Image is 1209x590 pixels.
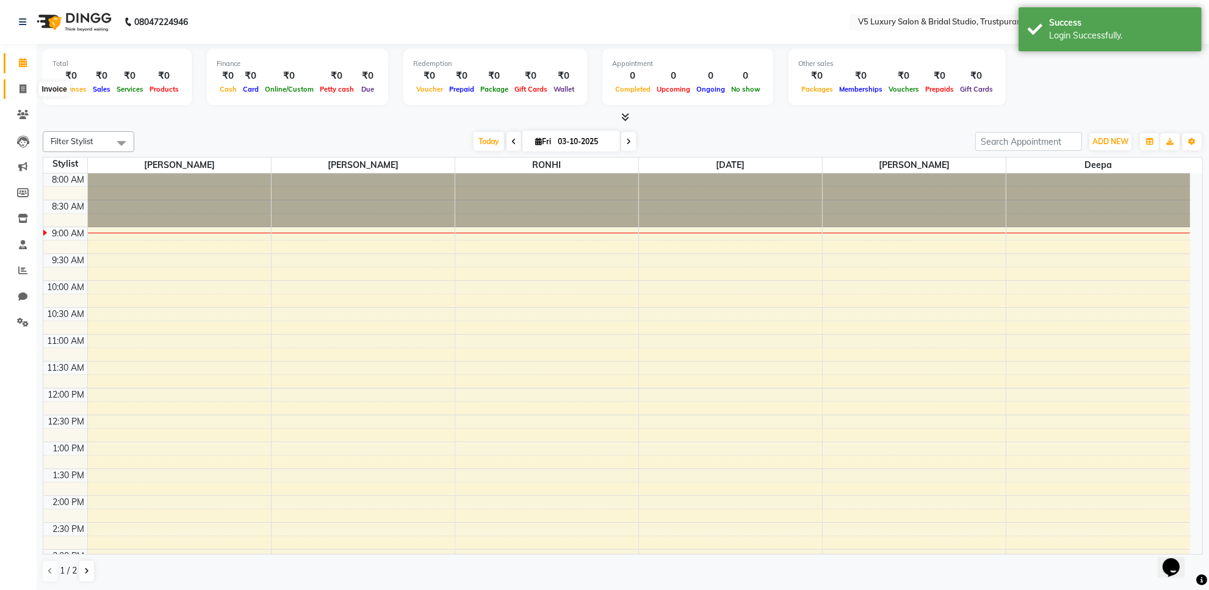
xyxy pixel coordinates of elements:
span: Petty cash [317,85,357,93]
span: [PERSON_NAME] [88,158,271,173]
div: ₹0 [317,69,357,83]
span: ADD NEW [1092,137,1128,146]
b: 08047224946 [134,5,188,39]
div: Redemption [413,59,577,69]
div: ₹0 [836,69,886,83]
div: ₹0 [90,69,114,83]
div: ₹0 [550,69,577,83]
div: ₹0 [798,69,836,83]
div: 10:30 AM [45,308,87,321]
span: Gift Cards [511,85,550,93]
div: ₹0 [886,69,922,83]
span: Filter Stylist [51,136,93,146]
div: 12:30 PM [46,415,87,428]
span: Prepaids [922,85,957,93]
div: 2:30 PM [51,523,87,536]
span: [PERSON_NAME] [823,158,1006,173]
div: 0 [693,69,728,83]
span: Online/Custom [262,85,317,93]
div: ₹0 [957,69,996,83]
div: ₹0 [114,69,146,83]
div: ₹0 [52,69,90,83]
span: Products [146,85,182,93]
span: Services [114,85,146,93]
span: Voucher [413,85,446,93]
input: Search Appointment [975,132,1082,151]
div: ₹0 [240,69,262,83]
span: Packages [798,85,836,93]
div: ₹0 [262,69,317,83]
div: Stylist [43,158,87,170]
input: 2025-10-03 [554,133,615,151]
span: [DATE] [639,158,822,173]
span: Sales [90,85,114,93]
div: Success [1049,16,1193,29]
div: Other sales [798,59,996,69]
span: Prepaid [446,85,477,93]
div: 0 [728,69,763,83]
span: deepa [1006,158,1190,173]
span: Gift Cards [957,85,996,93]
div: ₹0 [413,69,446,83]
span: Package [477,85,511,93]
span: Ongoing [693,85,728,93]
div: 11:30 AM [45,362,87,374]
span: RONHI [455,158,638,173]
span: Fri [532,137,554,146]
span: Vouchers [886,85,922,93]
div: 12:00 PM [46,388,87,401]
div: ₹0 [446,69,477,83]
div: ₹0 [477,69,511,83]
div: 1:00 PM [51,442,87,455]
div: ₹0 [146,69,182,83]
div: Appointment [612,59,763,69]
div: ₹0 [217,69,240,83]
div: 0 [612,69,654,83]
span: Completed [612,85,654,93]
span: Cash [217,85,240,93]
span: [PERSON_NAME] [272,158,455,173]
button: ADD NEW [1089,133,1131,150]
span: Today [474,132,504,151]
span: Due [358,85,377,93]
div: ₹0 [357,69,378,83]
div: 9:00 AM [50,227,87,240]
span: No show [728,85,763,93]
span: Memberships [836,85,886,93]
iframe: chat widget [1158,541,1197,578]
div: 11:00 AM [45,335,87,348]
div: 9:30 AM [50,254,87,267]
div: ₹0 [511,69,550,83]
div: ₹0 [922,69,957,83]
div: 8:00 AM [50,173,87,186]
div: Finance [217,59,378,69]
div: 2:00 PM [51,496,87,509]
span: 1 / 2 [60,564,77,577]
div: Invoice [38,82,70,97]
div: 10:00 AM [45,281,87,294]
span: Wallet [550,85,577,93]
div: 1:30 PM [51,469,87,482]
span: Upcoming [654,85,693,93]
div: 0 [654,69,693,83]
div: 3:00 PM [51,550,87,563]
img: logo [31,5,115,39]
div: Total [52,59,182,69]
div: 8:30 AM [50,200,87,213]
span: Card [240,85,262,93]
div: Login Successfully. [1049,29,1193,42]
